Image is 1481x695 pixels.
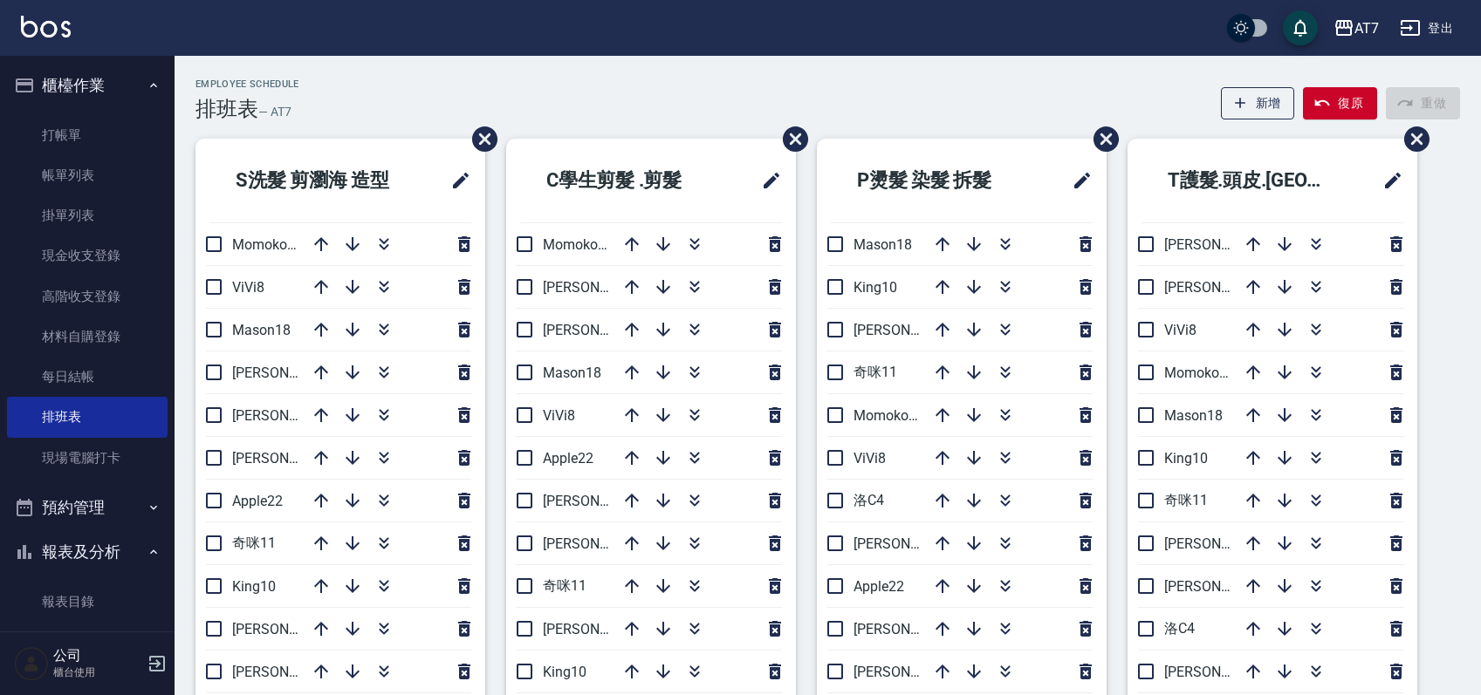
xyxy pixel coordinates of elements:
[7,529,168,575] button: 報表及分析
[1080,113,1121,165] span: 刪除班表
[854,450,886,467] span: ViVi8
[1142,149,1360,212] h2: T護髮.頭皮.[GEOGRAPHIC_DATA]
[543,279,655,296] span: [PERSON_NAME]9
[1354,17,1379,39] div: AT7
[854,322,966,338] span: [PERSON_NAME]7
[7,485,168,530] button: 預約管理
[53,664,142,680] p: 櫃台使用
[751,160,782,201] span: 修改班表的標題
[209,149,428,212] h2: S洗髮 剪瀏海 造型
[7,276,168,317] a: 高階收支登錄
[232,322,291,338] span: Mason18
[1221,87,1295,119] button: 新增
[831,149,1039,212] h2: P燙髮 染髮 拆髮
[258,103,291,121] h6: — AT7
[7,582,168,622] a: 報表目錄
[1164,365,1235,381] span: Momoko12
[1164,535,1277,552] span: [PERSON_NAME]6
[232,450,345,467] span: [PERSON_NAME]6
[854,578,904,595] span: Apple22
[854,621,970,637] span: [PERSON_NAME] 5
[1372,160,1403,201] span: 修改班表的標題
[854,535,966,552] span: [PERSON_NAME]2
[195,78,299,90] h2: Employee Schedule
[7,438,168,478] a: 現場電腦打卡
[1164,279,1280,296] span: [PERSON_NAME] 5
[232,407,348,424] span: [PERSON_NAME] 5
[854,364,897,380] span: 奇咪11
[7,622,168,662] a: 店家日報表
[1393,12,1460,44] button: 登出
[854,279,897,296] span: King10
[1164,407,1223,424] span: Mason18
[232,664,345,680] span: [PERSON_NAME]7
[1164,620,1195,637] span: 洛C4
[459,113,500,165] span: 刪除班表
[232,535,276,551] span: 奇咪11
[1164,236,1277,253] span: [PERSON_NAME]2
[195,97,258,121] h3: 排班表
[854,664,966,680] span: [PERSON_NAME]9
[1164,450,1208,467] span: King10
[1164,578,1277,595] span: [PERSON_NAME]9
[543,322,655,338] span: [PERSON_NAME]6
[770,113,811,165] span: 刪除班表
[1164,492,1208,508] span: 奇咪11
[543,236,614,253] span: Momoko12
[1303,87,1377,119] button: 復原
[1327,10,1386,46] button: AT7
[7,317,168,357] a: 材料自購登錄
[1164,322,1196,338] span: ViVi8
[854,492,884,508] span: 洛C4
[14,646,49,681] img: Person
[232,279,264,296] span: ViVi8
[520,149,729,212] h2: C學生剪髮 .剪髮
[543,450,593,467] span: Apple22
[21,16,71,37] img: Logo
[1391,113,1432,165] span: 刪除班表
[543,365,601,381] span: Mason18
[854,236,912,253] span: Mason18
[1164,664,1277,680] span: [PERSON_NAME]7
[543,407,575,424] span: ViVi8
[7,397,168,437] a: 排班表
[7,357,168,397] a: 每日結帳
[7,155,168,195] a: 帳單列表
[543,493,655,509] span: [PERSON_NAME]2
[232,365,345,381] span: [PERSON_NAME]2
[854,407,924,424] span: Momoko12
[543,535,655,552] span: [PERSON_NAME]7
[7,115,168,155] a: 打帳單
[1061,160,1093,201] span: 修改班表的標題
[232,621,345,637] span: [PERSON_NAME]9
[543,664,586,680] span: King10
[53,647,142,664] h5: 公司
[543,577,586,594] span: 奇咪11
[232,236,303,253] span: Momoko12
[1283,10,1318,45] button: save
[7,235,168,276] a: 現金收支登錄
[232,493,283,509] span: Apple22
[543,621,659,637] span: [PERSON_NAME] 5
[232,578,276,595] span: King10
[7,195,168,235] a: 掛單列表
[7,63,168,108] button: 櫃檯作業
[440,160,471,201] span: 修改班表的標題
